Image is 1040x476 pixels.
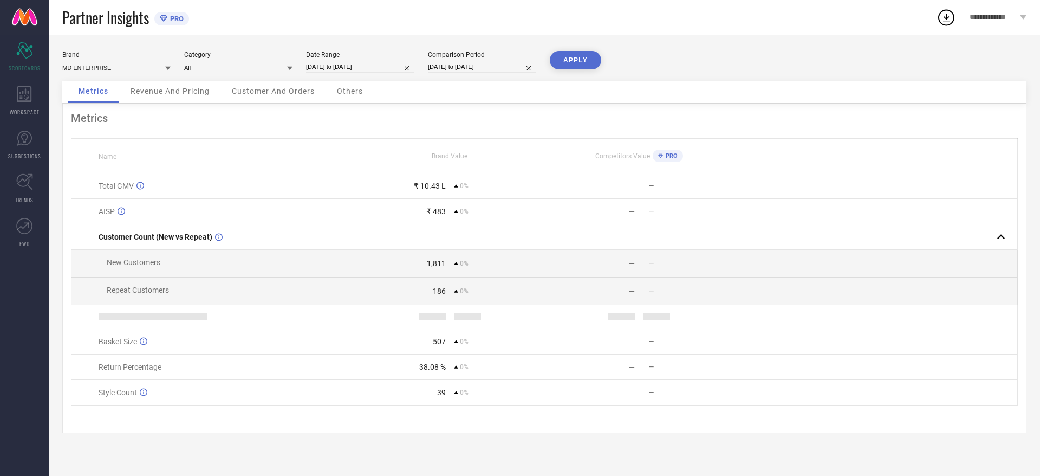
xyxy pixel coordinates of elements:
div: 1,811 [427,259,446,268]
div: Brand [62,51,171,59]
div: 38.08 % [419,363,446,371]
span: Customer Count (New vs Repeat) [99,233,212,241]
span: SUGGESTIONS [8,152,41,160]
div: Date Range [306,51,414,59]
span: Basket Size [99,337,137,346]
span: Customer And Orders [232,87,315,95]
span: Repeat Customers [107,286,169,294]
div: — [629,337,635,346]
span: Partner Insights [62,7,149,29]
span: 0% [460,182,469,190]
span: — [649,208,654,215]
span: WORKSPACE [10,108,40,116]
span: Name [99,153,116,160]
span: SCORECARDS [9,64,41,72]
span: AISP [99,207,115,216]
div: ₹ 483 [426,207,446,216]
span: — [649,338,654,345]
span: New Customers [107,258,160,267]
span: Competitors Value [595,152,650,160]
span: Revenue And Pricing [131,87,210,95]
span: 0% [460,208,469,215]
div: — [629,182,635,190]
div: — [629,287,635,295]
input: Select comparison period [428,61,536,73]
span: 0% [460,389,469,396]
div: — [629,388,635,397]
span: Brand Value [432,152,467,160]
span: 0% [460,363,469,371]
span: Metrics [79,87,108,95]
span: Return Percentage [99,363,161,371]
span: — [649,260,654,267]
input: Select date range [306,61,414,73]
span: FWD [19,240,30,248]
div: — [629,207,635,216]
span: Style Count [99,388,137,397]
div: Open download list [937,8,956,27]
span: 0% [460,260,469,267]
div: 186 [433,287,446,295]
span: TRENDS [15,196,34,204]
div: Category [184,51,292,59]
span: Others [337,87,363,95]
span: Total GMV [99,182,134,190]
span: — [649,182,654,190]
span: — [649,363,654,371]
span: — [649,389,654,396]
div: Comparison Period [428,51,536,59]
div: 39 [437,388,446,397]
span: PRO [167,15,184,23]
span: — [649,287,654,295]
span: 0% [460,287,469,295]
button: APPLY [550,51,601,69]
div: — [629,363,635,371]
div: ₹ 10.43 L [414,182,446,190]
div: 507 [433,337,446,346]
span: 0% [460,338,469,345]
div: — [629,259,635,268]
div: Metrics [71,112,1018,125]
span: PRO [663,152,678,159]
